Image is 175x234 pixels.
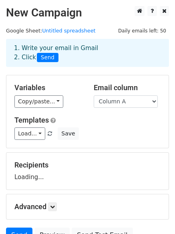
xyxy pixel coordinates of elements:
div: 1. Write your email in Gmail 2. Click [8,44,167,62]
h5: Variables [14,83,82,92]
span: Daily emails left: 50 [115,26,169,35]
a: Untitled spreadsheet [42,28,95,34]
h5: Email column [94,83,161,92]
a: Daily emails left: 50 [115,28,169,34]
h5: Advanced [14,202,161,211]
a: Templates [14,116,49,124]
h2: New Campaign [6,6,169,20]
div: Loading... [14,161,161,182]
a: Load... [14,127,45,140]
a: Copy/paste... [14,95,63,108]
span: Send [37,53,58,63]
button: Save [58,127,78,140]
small: Google Sheet: [6,28,96,34]
h5: Recipients [14,161,161,169]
